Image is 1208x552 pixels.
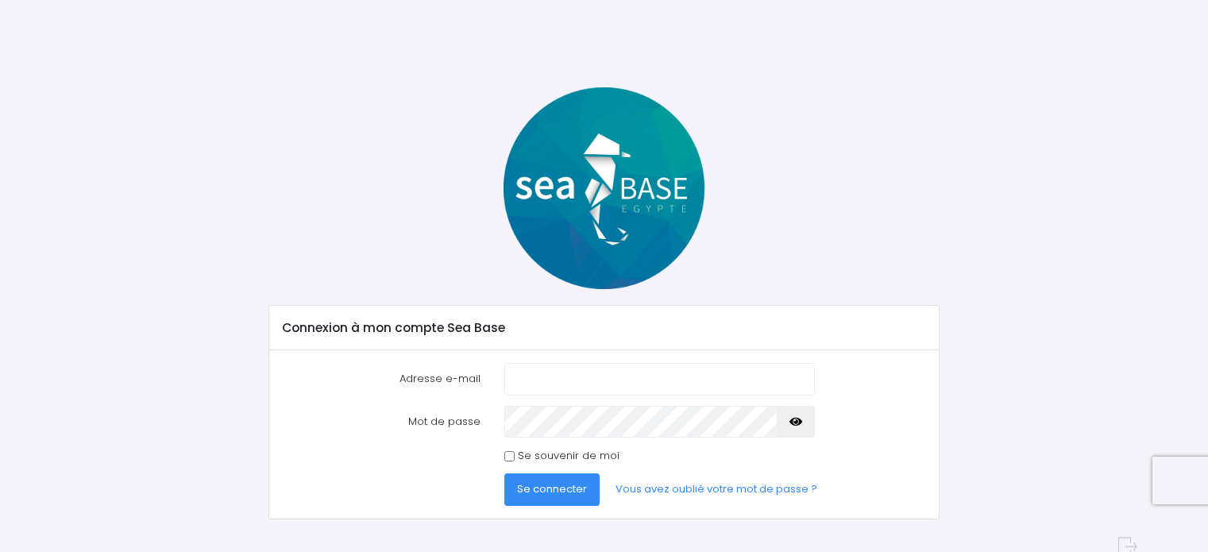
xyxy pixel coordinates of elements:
[504,473,600,505] button: Se connecter
[269,306,939,350] div: Connexion à mon compte Sea Base
[270,363,492,395] label: Adresse e-mail
[603,473,830,505] a: Vous avez oublié votre mot de passe ?
[518,448,619,464] label: Se souvenir de moi
[270,406,492,438] label: Mot de passe
[517,481,587,496] span: Se connecter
